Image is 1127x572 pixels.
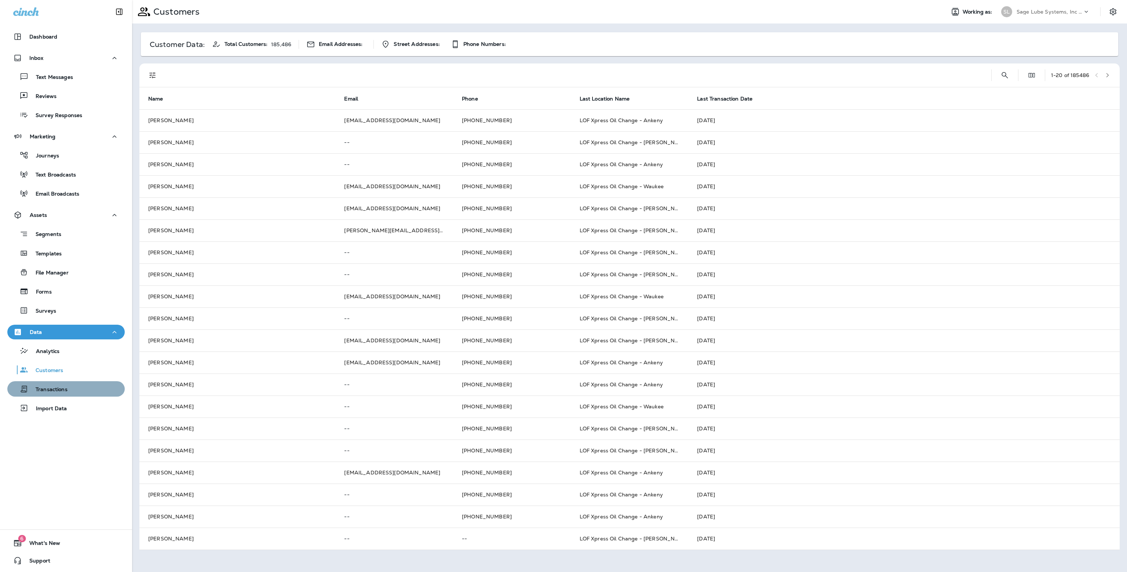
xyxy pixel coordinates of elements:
td: [PERSON_NAME] [139,109,335,131]
td: [PERSON_NAME] [139,197,335,219]
span: Last Transaction Date [697,95,762,102]
td: [PERSON_NAME] [139,285,335,307]
p: Inbox [29,55,43,61]
span: LOF Xpress Oil Change - [PERSON_NAME] [580,315,689,322]
span: LOF Xpress Oil Change - Waukee [580,293,664,300]
p: Customers [28,367,63,374]
td: [DATE] [688,374,1120,396]
td: [PHONE_NUMBER] [453,374,571,396]
span: Email Addresses: [319,41,362,47]
button: 6What's New [7,536,125,550]
td: [PHONE_NUMBER] [453,440,571,462]
td: [DATE] [688,528,1120,550]
td: [DATE] [688,219,1120,241]
td: [DATE] [688,506,1120,528]
span: Phone [462,95,488,102]
td: [PHONE_NUMBER] [453,131,571,153]
button: Survey Responses [7,107,125,123]
td: [PHONE_NUMBER] [453,307,571,329]
span: LOF Xpress Oil Change - Waukee [580,183,664,190]
p: Templates [28,251,62,258]
td: [DATE] [688,285,1120,307]
button: Forms [7,284,125,299]
td: [PERSON_NAME] [139,396,335,418]
p: Reviews [28,93,56,100]
td: [PERSON_NAME][EMAIL_ADDRESS][PERSON_NAME][DOMAIN_NAME] [335,219,453,241]
span: LOF Xpress Oil Change - Ankeny [580,513,663,520]
button: Segments [7,226,125,242]
button: Marketing [7,129,125,144]
td: [PERSON_NAME] [139,484,335,506]
p: Journeys [29,153,59,160]
td: [PERSON_NAME] [139,219,335,241]
button: Journeys [7,147,125,163]
td: [PERSON_NAME] [139,153,335,175]
p: Sage Lube Systems, Inc dba LOF Xpress Oil Change [1017,9,1083,15]
p: -- [344,492,444,498]
span: Working as: [963,9,994,15]
td: [PHONE_NUMBER] [453,351,571,374]
button: Search Customers [997,68,1012,83]
button: Templates [7,245,125,261]
button: Reviews [7,88,125,103]
td: [EMAIL_ADDRESS][DOMAIN_NAME] [335,351,453,374]
span: LOF Xpress Oil Change - Waukee [580,403,664,410]
span: LOF Xpress Oil Change - [PERSON_NAME] [580,447,689,454]
p: Surveys [28,308,56,315]
p: Survey Responses [28,112,82,119]
span: LOF Xpress Oil Change - [PERSON_NAME] [580,337,689,344]
td: [PHONE_NUMBER] [453,396,571,418]
p: Forms [29,289,52,296]
p: -- [344,404,444,409]
td: [PHONE_NUMBER] [453,241,571,263]
p: Dashboard [29,34,57,40]
td: [DATE] [688,109,1120,131]
p: Text Broadcasts [28,172,76,179]
button: Text Messages [7,69,125,84]
span: Last Transaction Date [697,96,752,102]
td: [PERSON_NAME] [139,175,335,197]
button: Inbox [7,51,125,65]
td: [PERSON_NAME] [139,329,335,351]
span: Email [344,95,368,102]
button: Filters [145,68,160,83]
td: [PERSON_NAME] [139,263,335,285]
p: -- [344,316,444,321]
p: File Manager [28,270,69,277]
span: LOF Xpress Oil Change - Ankeny [580,469,663,476]
td: [PHONE_NUMBER] [453,153,571,175]
span: Total Customers: [225,41,267,47]
button: Settings [1106,5,1120,18]
span: LOF Xpress Oil Change - [PERSON_NAME] [580,425,689,432]
div: 1 - 20 of 185486 [1051,72,1089,78]
span: LOF Xpress Oil Change - Ankeny [580,381,663,388]
span: 6 [18,535,26,542]
td: [DATE] [688,241,1120,263]
td: [EMAIL_ADDRESS][DOMAIN_NAME] [335,329,453,351]
td: [DATE] [688,440,1120,462]
td: [PERSON_NAME] [139,241,335,263]
div: SL [1001,6,1012,17]
td: [DATE] [688,351,1120,374]
span: LOF Xpress Oil Change - [PERSON_NAME] [580,249,689,256]
td: [DATE] [688,418,1120,440]
td: [DATE] [688,175,1120,197]
td: [DATE] [688,131,1120,153]
button: Support [7,553,125,568]
td: [PHONE_NUMBER] [453,263,571,285]
span: LOF Xpress Oil Change - [PERSON_NAME] [580,227,689,234]
button: Email Broadcasts [7,186,125,201]
td: [PERSON_NAME] [139,462,335,484]
p: Text Messages [29,74,73,81]
td: [DATE] [688,197,1120,219]
span: LOF Xpress Oil Change - [PERSON_NAME] [580,535,689,542]
p: -- [344,161,444,167]
td: [PHONE_NUMBER] [453,219,571,241]
td: [PHONE_NUMBER] [453,109,571,131]
p: Email Broadcasts [28,191,79,198]
td: [PHONE_NUMBER] [453,484,571,506]
span: Support [22,558,50,566]
span: LOF Xpress Oil Change - [PERSON_NAME] [580,205,689,212]
button: Dashboard [7,29,125,44]
p: Marketing [30,134,55,139]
